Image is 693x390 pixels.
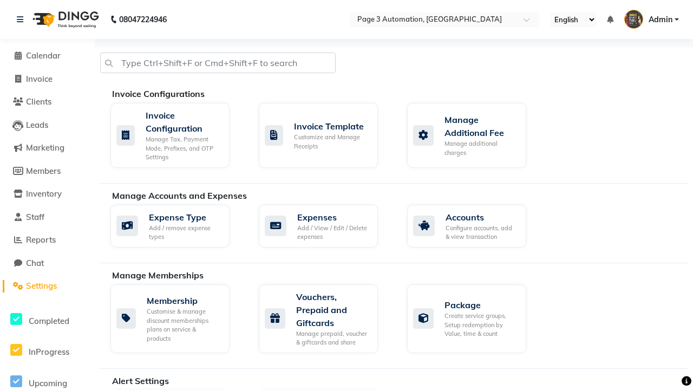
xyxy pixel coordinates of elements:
a: Vouchers, Prepaid and GiftcardsManage prepaid, voucher & giftcards and share [259,284,391,353]
span: Members [26,166,61,176]
div: Manage additional charges [444,139,518,157]
div: Customize and Manage Receipts [294,133,369,151]
div: Package [444,298,518,311]
div: Create service groups, Setup redemption by Value, time & count [444,311,518,339]
a: Invoice [3,73,92,86]
span: Upcoming [29,378,67,388]
a: ExpensesAdd / View / Edit / Delete expenses [259,205,391,248]
div: Manage Additional Fee [444,113,518,139]
a: MembershipCustomise & manage discount memberships plans on service & products [110,284,243,353]
a: Invoice TemplateCustomize and Manage Receipts [259,103,391,168]
span: Inventory [26,188,62,199]
img: logo [28,4,102,35]
span: Leads [26,120,48,130]
a: Clients [3,96,92,108]
div: Manage prepaid, voucher & giftcards and share [296,329,369,347]
a: Members [3,165,92,178]
a: Marketing [3,142,92,154]
div: Customise & manage discount memberships plans on service & products [147,307,221,343]
a: PackageCreate service groups, Setup redemption by Value, time & count [407,284,539,353]
div: Membership [147,294,221,307]
a: Staff [3,211,92,224]
a: Invoice ConfigurationManage Tax, Payment Mode, Prefixes, and OTP Settings [110,103,243,168]
span: Marketing [26,142,64,153]
div: Expense Type [149,211,221,224]
div: Manage Tax, Payment Mode, Prefixes, and OTP Settings [146,135,221,162]
a: Calendar [3,50,92,62]
div: Expenses [297,211,369,224]
a: AccountsConfigure accounts, add & view transaction [407,205,539,248]
div: Add / remove expense types [149,224,221,242]
input: Type Ctrl+Shift+F or Cmd+Shift+F to search [100,53,336,73]
span: Calendar [26,50,61,61]
span: Clients [26,96,51,107]
span: Chat [26,258,44,268]
b: 08047224946 [119,4,167,35]
div: Accounts [446,211,518,224]
span: Invoice [26,74,53,84]
a: Chat [3,257,92,270]
a: Leads [3,119,92,132]
span: InProgress [29,347,69,357]
div: Vouchers, Prepaid and Giftcards [296,290,369,329]
div: Configure accounts, add & view transaction [446,224,518,242]
div: Invoice Template [294,120,369,133]
a: Reports [3,234,92,246]
span: Settings [26,281,57,291]
span: Staff [26,212,44,222]
div: Add / View / Edit / Delete expenses [297,224,369,242]
a: Settings [3,280,92,292]
div: Invoice Configuration [146,109,221,135]
span: Reports [26,235,56,245]
a: Inventory [3,188,92,200]
a: Expense TypeAdd / remove expense types [110,205,243,248]
span: Completed [29,316,69,326]
a: Manage Additional FeeManage additional charges [407,103,539,168]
